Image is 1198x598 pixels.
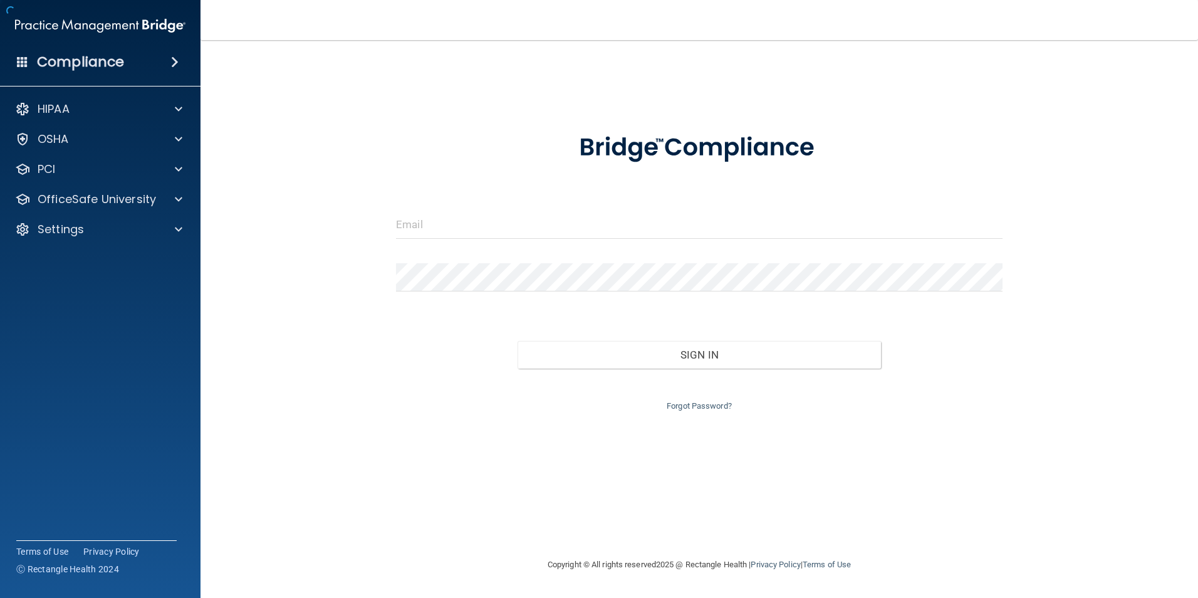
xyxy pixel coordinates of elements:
p: OSHA [38,132,69,147]
a: OfficeSafe University [15,192,182,207]
button: Sign In [518,341,882,369]
p: PCI [38,162,55,177]
a: OSHA [15,132,182,147]
p: OfficeSafe University [38,192,156,207]
a: Privacy Policy [83,545,140,558]
input: Email [396,211,1003,239]
div: Copyright © All rights reserved 2025 @ Rectangle Health | | [471,545,928,585]
p: Settings [38,222,84,237]
iframe: Drift Widget Chat Controller [981,509,1183,559]
span: Ⓒ Rectangle Health 2024 [16,563,119,575]
img: bridge_compliance_login_screen.278c3ca4.svg [553,115,845,181]
h4: Compliance [37,53,124,71]
a: Terms of Use [16,545,68,558]
p: HIPAA [38,102,70,117]
a: Forgot Password? [667,401,732,411]
a: Privacy Policy [751,560,800,569]
a: HIPAA [15,102,182,117]
a: PCI [15,162,182,177]
a: Terms of Use [803,560,851,569]
a: Settings [15,222,182,237]
img: PMB logo [15,13,185,38]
